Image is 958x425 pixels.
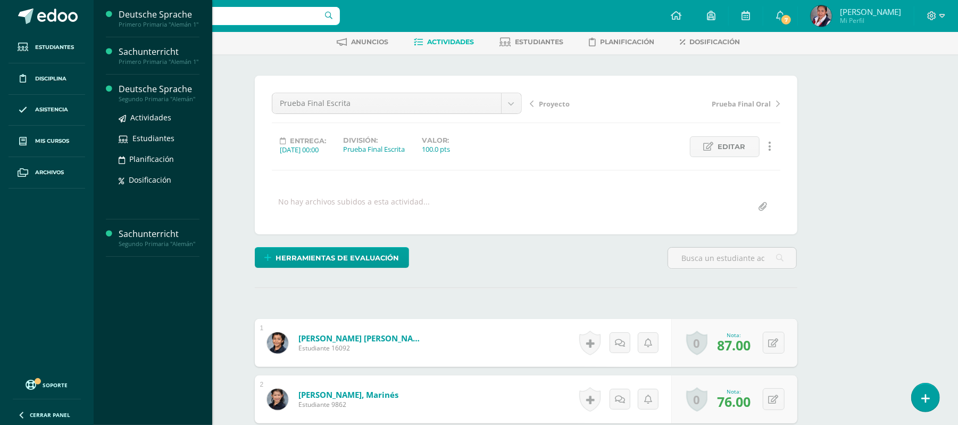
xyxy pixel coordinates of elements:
[119,83,199,95] div: Deutsche Sprache
[9,157,85,189] a: Archivos
[280,93,493,113] span: Prueba Final Escrita
[690,38,740,46] span: Dosificación
[267,332,288,354] img: dcd30244c8770d121ecd2b5143f46d15.png
[279,197,430,217] div: No hay archivos subidos a esta actividad...
[119,9,199,21] div: Deutsche Sprache
[43,381,68,389] span: Soporte
[35,105,68,114] span: Asistencia
[129,154,174,164] span: Planificación
[718,393,751,411] span: 76.00
[515,38,564,46] span: Estudiantes
[539,99,570,109] span: Proyecto
[130,112,171,122] span: Actividades
[298,400,398,409] span: Estudiante 9862
[35,43,74,52] span: Estudiantes
[9,32,85,63] a: Estudiantes
[337,34,389,51] a: Anuncios
[811,5,832,27] img: 7553e2040392ab0c00c32bf568c83c81.png
[119,240,199,248] div: Segundo Primaria "Alemán"
[718,331,751,339] div: Nota:
[680,34,740,51] a: Dosificación
[718,137,746,157] span: Editar
[422,136,451,144] label: Valor:
[500,34,564,51] a: Estudiantes
[780,14,792,26] span: 7
[272,93,521,113] a: Prueba Final Escrita
[35,168,64,177] span: Archivos
[35,75,66,83] span: Disciplina
[129,175,171,185] span: Dosificación
[255,247,409,268] a: Herramientas de evaluación
[119,228,199,240] div: Sachunterricht
[119,174,199,186] a: Dosificación
[298,389,398,400] a: [PERSON_NAME], Marinés
[428,38,474,46] span: Actividades
[119,21,199,28] div: Primero Primaria "Alemán 1"
[9,95,85,126] a: Asistencia
[119,58,199,66] div: Primero Primaria "Alemán 1"
[718,388,751,395] div: Nota:
[119,132,199,144] a: Estudiantes
[290,137,327,145] span: Entrega:
[9,63,85,95] a: Disciplina
[530,98,655,109] a: Proyecto
[119,46,199,66] a: SachunterrichtPrimero Primaria "Alemán 1"
[344,144,405,154] div: Prueba Final Escrita
[686,331,707,355] a: 0
[712,99,771,109] span: Prueba Final Oral
[132,133,174,143] span: Estudiantes
[414,34,474,51] a: Actividades
[267,389,288,410] img: ec044acc647a232de5d94456ac6b8ac5.png
[686,387,707,412] a: 0
[119,46,199,58] div: Sachunterricht
[119,83,199,103] a: Deutsche SpracheSegundo Primaria "Alemán"
[280,145,327,154] div: [DATE] 00:00
[298,344,426,353] span: Estudiante 16092
[119,9,199,28] a: Deutsche SprachePrimero Primaria "Alemán 1"
[298,333,426,344] a: [PERSON_NAME] [PERSON_NAME]
[101,7,340,25] input: Busca un usuario...
[840,16,901,25] span: Mi Perfil
[30,411,70,419] span: Cerrar panel
[589,34,655,51] a: Planificación
[422,144,451,154] div: 100.0 pts
[276,248,399,268] span: Herramientas de evaluación
[601,38,655,46] span: Planificación
[352,38,389,46] span: Anuncios
[119,111,199,124] a: Actividades
[718,336,751,354] span: 87.00
[668,248,796,268] input: Busca un estudiante aquí...
[119,153,199,165] a: Planificación
[35,137,69,145] span: Mis cursos
[655,98,780,109] a: Prueba Final Oral
[119,95,199,103] div: Segundo Primaria "Alemán"
[119,228,199,248] a: SachunterrichtSegundo Primaria "Alemán"
[13,377,81,391] a: Soporte
[344,136,405,144] label: División:
[840,6,901,17] span: [PERSON_NAME]
[9,126,85,157] a: Mis cursos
